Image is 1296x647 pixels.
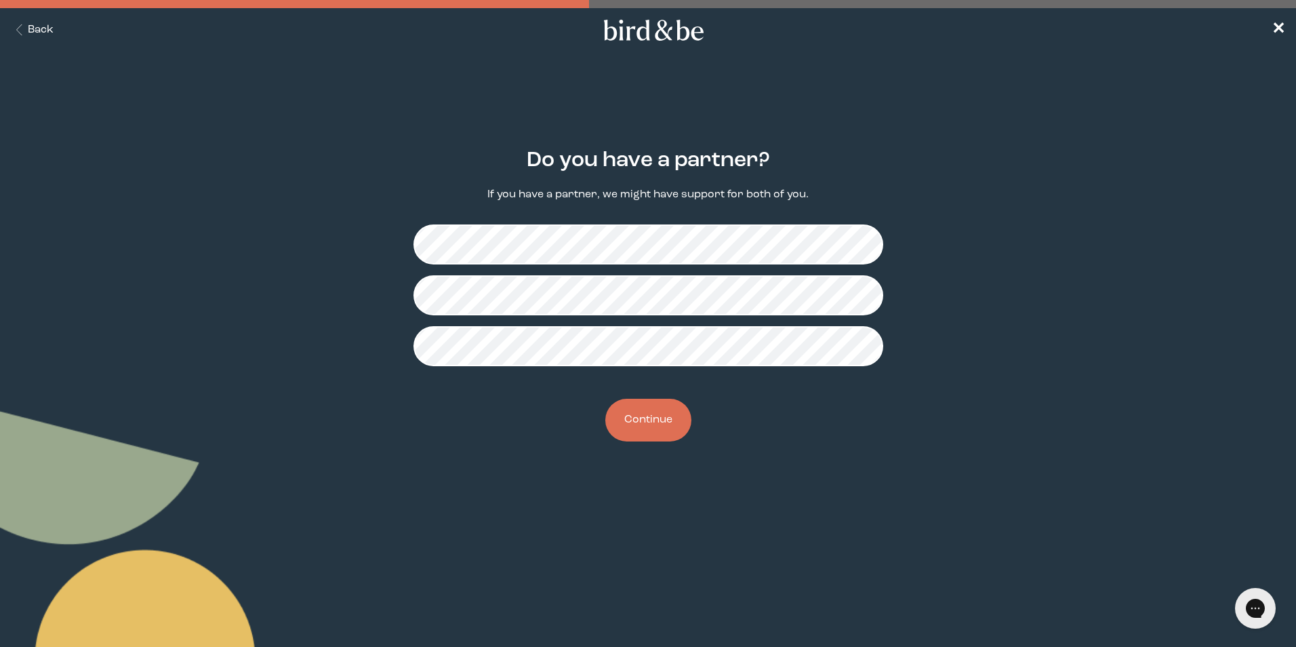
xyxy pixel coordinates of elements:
button: Back Button [11,22,54,38]
button: Continue [605,399,691,442]
h2: Do you have a partner? [527,145,770,176]
a: ✕ [1272,18,1285,42]
span: ✕ [1272,22,1285,38]
iframe: Gorgias live chat messenger [1228,583,1282,633]
p: If you have a partner, we might have support for both of you. [487,187,809,203]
